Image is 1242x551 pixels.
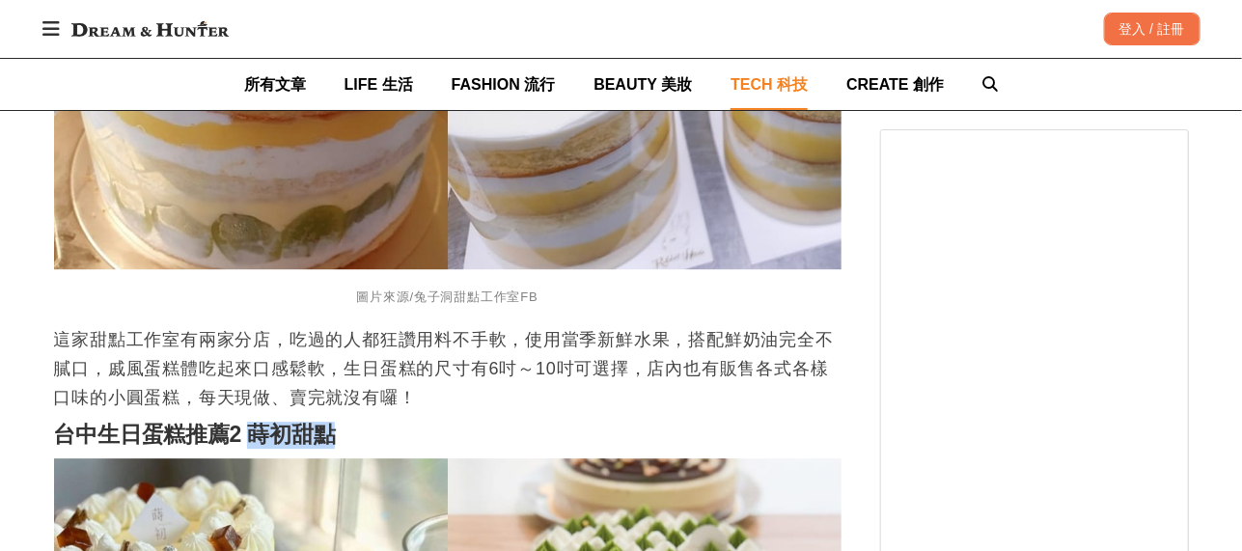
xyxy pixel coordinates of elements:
[593,59,692,110] a: BEAUTY 美妝
[54,325,842,412] p: 這家甜點工作室有兩家分店，吃過的人都狂讚用料不手軟，使用當季新鮮水果，搭配鮮奶油完全不膩口，戚風蛋糕體吃起來口感鬆軟，生日蛋糕的尺寸有6吋～10吋可選擇，店內也有販售各式各樣口味的小圓蛋糕，每天...
[846,76,944,93] span: CREATE 創作
[62,12,238,46] img: Dream & Hunter
[244,76,306,93] span: 所有文章
[345,76,413,93] span: LIFE 生活
[54,422,336,447] strong: 台中生日蛋糕推薦2 蒔初甜點
[345,59,413,110] a: LIFE 生活
[1104,13,1201,45] div: 登入 / 註冊
[244,59,306,110] a: 所有文章
[846,59,944,110] a: CREATE 創作
[356,289,538,304] span: 圖片來源/兔子洞甜點工作室FB
[731,76,808,93] span: TECH 科技
[452,59,556,110] a: FASHION 流行
[593,76,692,93] span: BEAUTY 美妝
[452,76,556,93] span: FASHION 流行
[731,59,808,110] a: TECH 科技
